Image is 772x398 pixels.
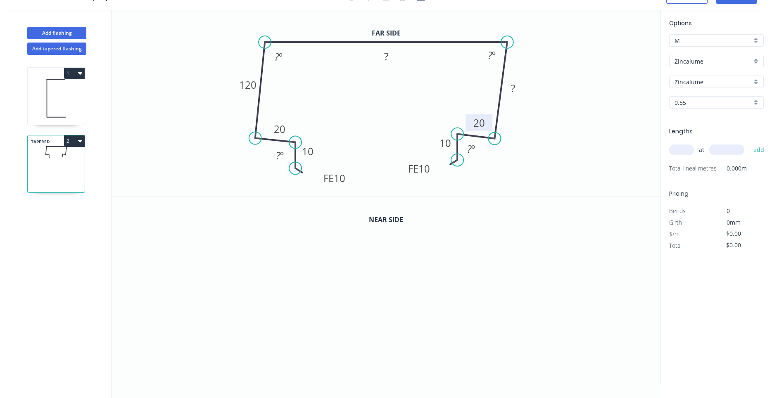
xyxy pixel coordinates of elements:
[274,122,285,136] tspan: 20
[675,57,752,66] input: Material
[385,50,389,63] tspan: ?
[669,163,717,174] span: Total lineal metres
[675,36,752,45] input: Price level
[418,162,430,175] tspan: 10
[717,163,747,174] span: 0.000m
[511,81,515,95] tspan: ?
[492,48,496,62] tspan: º
[467,142,472,156] tspan: ?
[669,19,692,27] span: Options
[675,78,752,86] input: Colour
[749,143,769,157] button: add
[64,68,85,79] button: 1
[279,50,283,64] tspan: º
[669,242,682,249] span: Total
[699,144,704,156] span: at
[439,136,451,150] tspan: 10
[669,230,679,238] span: $/m
[112,197,660,384] svg: 0
[239,78,257,92] tspan: 120
[280,149,284,162] tspan: º
[302,145,314,158] tspan: 10
[473,116,485,130] tspan: 20
[675,98,752,107] input: Thickness
[669,218,682,226] span: Girth
[669,127,693,135] span: Lengths
[323,171,334,185] tspan: FE
[488,48,492,62] tspan: ?
[275,50,279,64] tspan: ?
[727,218,741,226] span: 0mm
[112,10,660,197] svg: 0
[669,190,689,198] span: Pricing
[727,207,730,215] span: 0
[64,135,85,147] button: 2
[27,43,86,55] button: Add tapered flashing
[334,171,345,185] tspan: 10
[471,142,475,156] tspan: º
[276,149,280,162] tspan: ?
[27,27,86,39] button: Add flashing
[669,207,686,215] span: Bends
[408,162,418,175] tspan: FE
